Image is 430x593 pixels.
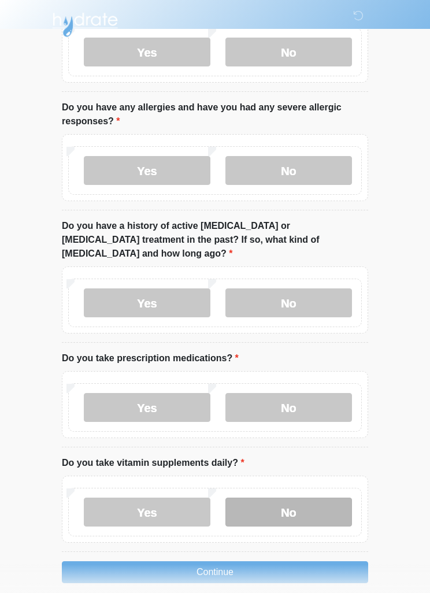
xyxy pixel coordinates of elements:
label: Do you have any allergies and have you had any severe allergic responses? [62,101,368,128]
label: Do you take vitamin supplements daily? [62,456,244,470]
label: No [225,288,352,317]
button: Continue [62,561,368,583]
label: No [225,393,352,422]
label: Yes [84,498,210,527]
label: Do you take prescription medications? [62,351,239,365]
label: Yes [84,393,210,422]
img: Hydrate IV Bar - Scottsdale Logo [50,9,120,38]
label: Yes [84,38,210,66]
label: No [225,156,352,185]
label: Yes [84,156,210,185]
label: No [225,498,352,527]
label: No [225,38,352,66]
label: Yes [84,288,210,317]
label: Do you have a history of active [MEDICAL_DATA] or [MEDICAL_DATA] treatment in the past? If so, wh... [62,219,368,261]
